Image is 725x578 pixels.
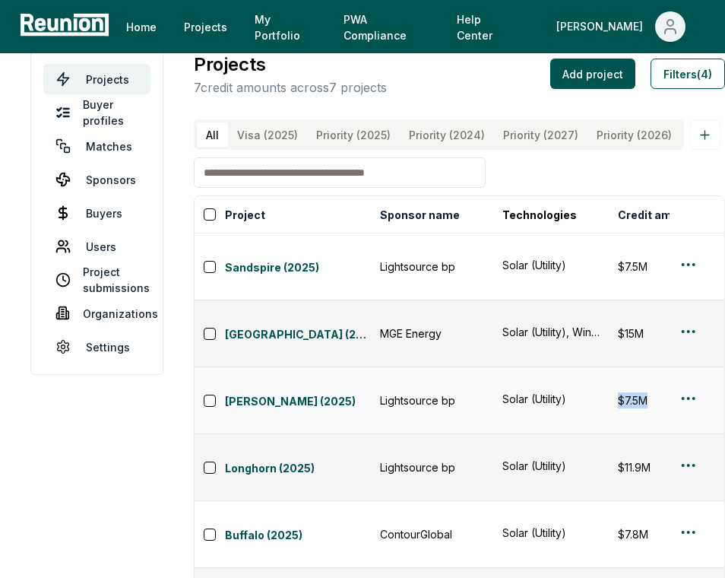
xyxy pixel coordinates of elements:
[445,12,529,43] a: Help Center
[377,199,463,230] button: Sponsor name
[544,11,698,42] button: [PERSON_NAME]
[43,64,150,94] a: Projects
[380,459,477,475] div: Lightsource bp
[556,11,649,42] div: [PERSON_NAME]
[43,97,150,128] a: Buyer profiles
[43,265,150,295] a: Project submissions
[502,324,600,340] button: Solar (Utility), Wind (Onshore)
[225,457,371,478] button: Longhorn (2025)
[380,526,477,542] div: ContourGlobal
[242,12,328,43] a: My Portfolio
[225,259,371,278] a: Sandspire (2025)
[114,11,169,42] a: Home
[194,51,387,78] h3: Projects
[222,199,268,230] button: Project
[43,164,150,195] a: Sponsors
[197,122,228,148] button: All
[225,326,371,345] a: [GEOGRAPHIC_DATA] (2025)
[400,122,494,148] button: Priority (2024)
[43,332,150,362] a: Settings
[172,11,239,42] a: Projects
[502,458,600,474] button: Solar (Utility)
[307,122,400,148] button: Priority (2025)
[380,259,477,275] div: Lightsource bp
[114,11,710,43] nav: Main
[225,460,371,478] a: Longhorn (2025)
[228,122,307,148] button: Visa (2025)
[225,256,371,278] button: Sandspire (2025)
[43,131,150,161] a: Matches
[225,527,371,545] a: Buffalo (2025)
[587,122,681,148] button: Priority (2026)
[550,59,635,89] button: Add project
[225,390,371,411] button: [PERSON_NAME] (2025)
[331,12,442,43] a: PWA Compliance
[615,199,700,230] button: Credit amount
[502,257,600,273] button: Solar (Utility)
[502,525,600,541] button: Solar (Utility)
[225,323,371,345] button: [GEOGRAPHIC_DATA] (2025)
[43,231,150,262] a: Users
[380,392,477,408] div: Lightsource bp
[43,298,150,329] a: Organizations
[651,59,725,89] button: Filters(4)
[380,326,477,341] div: MGE Energy
[225,524,371,545] button: Buffalo (2025)
[502,391,600,407] button: Solar (Utility)
[43,198,150,228] a: Buyers
[494,122,587,148] button: Priority (2027)
[225,393,371,411] a: [PERSON_NAME] (2025)
[194,78,387,97] p: 7 credit amounts across 7 projects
